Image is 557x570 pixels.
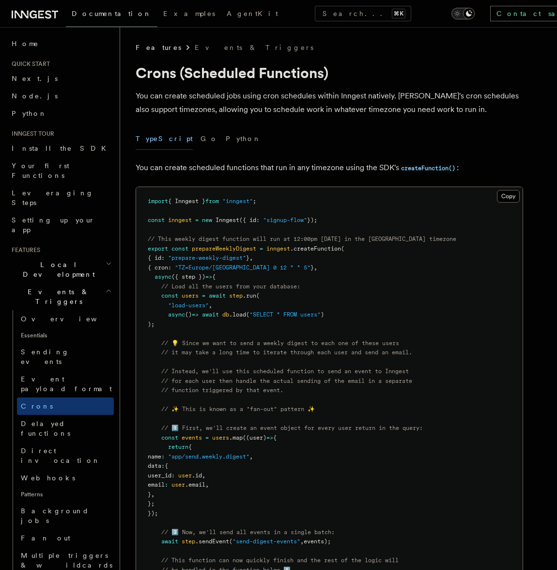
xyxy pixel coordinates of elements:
[17,415,114,442] a: Delayed functions
[8,105,114,122] a: Python
[229,434,243,441] span: .map
[171,273,205,280] span: ({ step })
[161,340,399,347] span: // 💡 Since we want to send a weekly digest to each one of these users
[168,443,188,450] span: return
[171,472,175,479] span: :
[148,198,168,205] span: import
[205,481,209,488] span: ,
[8,283,114,310] button: Events & Triggers
[12,110,47,117] span: Python
[229,311,246,318] span: .load
[17,328,114,343] span: Essentials
[232,538,300,545] span: "send-digest-events"
[17,469,114,487] a: Webhooks
[161,378,412,384] span: // for each user then handle the actual sending of the email in a separate
[12,144,112,152] span: Install the SDK
[8,246,40,254] span: Features
[21,420,70,437] span: Delayed functions
[21,447,100,464] span: Direct invocation
[157,3,221,26] a: Examples
[21,534,70,542] span: Fan out
[161,349,412,356] span: // it may take a long time to iterate through each user and send an email.
[192,311,199,318] span: =>
[17,310,114,328] a: Overview
[136,161,523,175] p: You can create scheduled functions that run in any timezone using the SDK's :
[8,157,114,184] a: Your first Functions
[212,434,229,441] span: users
[249,311,321,318] span: "SELECT * FROM users"
[222,198,253,205] span: "inngest"
[148,481,165,488] span: email
[168,264,171,271] span: :
[201,128,218,150] button: Go
[21,474,75,482] span: Webhooks
[239,217,256,223] span: ({ id
[263,217,307,223] span: "signup-flow"
[205,273,212,280] span: =>
[21,348,69,365] span: Sending events
[182,434,202,441] span: events
[161,557,399,564] span: // This function can now quickly finish and the rest of the logic will
[17,529,114,547] a: Fan out
[392,9,405,18] kbd: ⌘K
[8,87,114,105] a: Node.js
[161,387,283,394] span: // function triggered by that event.
[136,128,193,150] button: TypeScript
[182,292,199,299] span: users
[185,311,192,318] span: ()
[290,245,341,252] span: .createFunction
[249,254,253,261] span: ,
[21,315,121,323] span: Overview
[205,434,209,441] span: =
[253,198,256,205] span: ;
[8,60,50,68] span: Quick start
[266,245,290,252] span: inngest
[12,189,93,206] span: Leveraging Steps
[8,70,114,87] a: Next.js
[195,217,199,223] span: =
[21,507,89,524] span: Background jobs
[161,434,178,441] span: const
[136,43,181,52] span: Features
[148,500,155,507] span: };
[168,311,185,318] span: async
[8,140,114,157] a: Install the SDK
[451,8,475,19] button: Toggle dark mode
[226,128,261,150] button: Python
[300,538,304,545] span: ,
[161,529,335,536] span: // 2️⃣ Now, we'll send all events in a single batch:
[17,343,114,370] a: Sending events
[17,502,114,529] a: Background jobs
[8,211,114,238] a: Setting up your app
[21,552,112,569] span: Multiple triggers & wildcards
[256,217,260,223] span: :
[161,368,409,375] span: // Instead, we'll use this scheduled function to send an event to Inngest
[148,472,171,479] span: user_id
[178,472,192,479] span: user
[168,217,192,223] span: inngest
[12,216,95,234] span: Setting up your app
[256,292,260,299] span: (
[229,538,232,545] span: (
[168,453,249,460] span: "app/send.weekly.digest"
[148,217,165,223] span: const
[8,35,114,52] a: Home
[168,198,205,205] span: { Inngest }
[161,254,165,261] span: :
[136,89,523,116] p: You can create scheduled jobs using cron schedules within Inngest natively. [PERSON_NAME]'s cron ...
[249,453,253,460] span: ,
[399,164,457,173] code: createFunction()
[195,538,229,545] span: .sendEvent
[205,198,219,205] span: from
[195,43,313,52] a: Events & Triggers
[192,245,256,252] span: prepareWeeklyDigest
[151,491,155,498] span: ,
[8,256,114,283] button: Local Development
[148,510,158,517] span: });
[8,184,114,211] a: Leveraging Steps
[17,487,114,502] span: Patterns
[202,292,205,299] span: =
[260,245,263,252] span: =
[243,292,256,299] span: .run
[221,3,284,26] a: AgentKit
